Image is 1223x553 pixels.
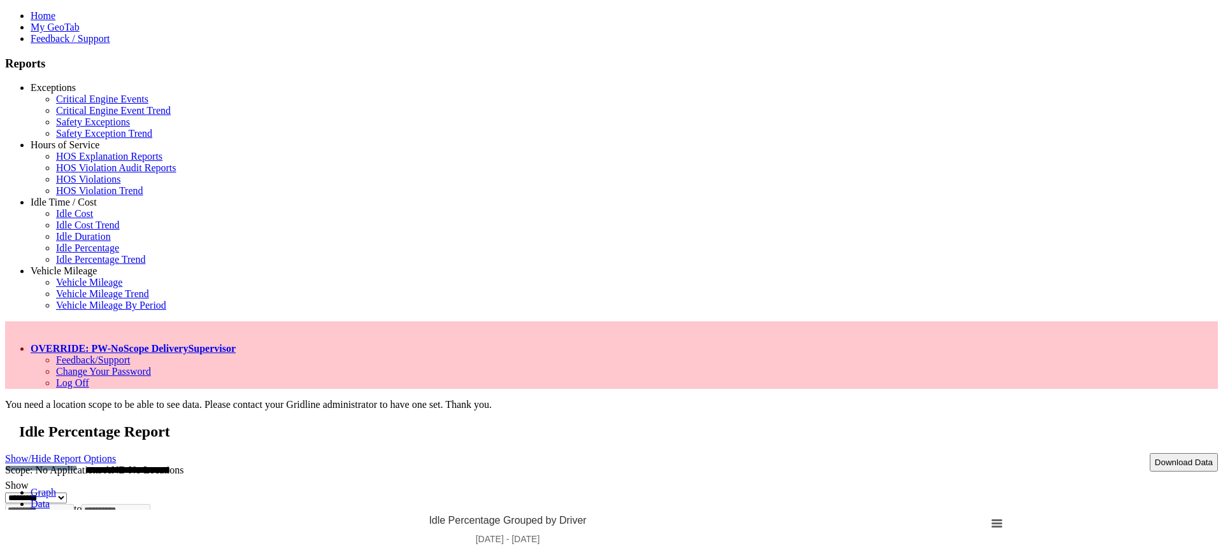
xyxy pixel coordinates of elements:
a: Feedback / Support [31,33,110,44]
a: Idle Duration [56,231,111,242]
a: Vehicle Mileage By Period [56,300,166,311]
a: Vehicle Mileage Trend [56,288,149,299]
a: Home [31,10,55,21]
a: Data [31,498,50,509]
a: Idle Percentage [56,242,119,253]
label: Show [5,480,28,491]
a: Show/Hide Report Options [5,450,116,467]
a: Feedback/Support [56,354,130,365]
a: Idle Cost [56,208,93,219]
h2: Idle Percentage Report [19,423,1218,440]
a: My GeoTab [31,22,80,32]
tspan: Idle Percentage Grouped by Driver [429,515,587,526]
a: OVERRIDE: PW-NoScope DeliverySupervisor [31,343,236,354]
a: Idle Time / Cost [31,197,97,207]
a: HOS Violation Trend [56,185,143,196]
h3: Reports [5,57,1218,71]
a: Idle Percentage Trend [56,254,145,265]
a: Hours of Service [31,139,99,150]
button: Download Data [1150,453,1218,472]
a: Vehicle Mileage [31,265,97,276]
a: HOS Violations [56,174,120,185]
div: You need a location scope to be able to see data. Please contact your Gridline administrator to h... [5,399,1218,410]
a: HOS Explanation Reports [56,151,162,162]
a: HOS Violation Audit Reports [56,162,176,173]
a: Safety Exception Trend [56,128,152,139]
span: to [74,503,82,514]
span: Scope: No Applications AND No Locations [5,465,183,475]
a: Safety Exceptions [56,116,130,127]
a: Log Off [56,377,89,388]
a: Graph [31,487,56,498]
a: Vehicle Mileage [56,277,122,288]
a: Critical Engine Events [56,94,148,104]
a: Exceptions [31,82,76,93]
a: Idle Cost Trend [56,220,120,230]
tspan: [DATE] - [DATE] [476,534,540,544]
a: Change Your Password [56,366,151,377]
a: Critical Engine Event Trend [56,105,171,116]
